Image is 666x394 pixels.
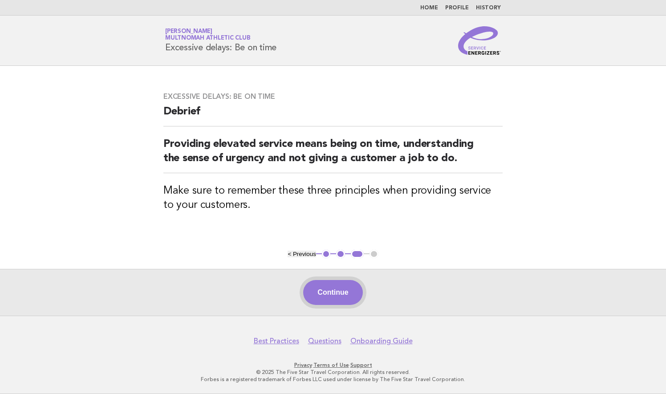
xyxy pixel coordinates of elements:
a: Privacy [294,362,312,368]
button: 2 [336,250,345,259]
img: Service Energizers [458,26,501,55]
a: Questions [308,337,341,345]
h1: Excessive delays: Be on time [165,29,276,52]
a: [PERSON_NAME]Multnomah Athletic Club [165,28,250,41]
p: © 2025 The Five Star Travel Corporation. All rights reserved. [61,369,605,376]
button: 1 [322,250,331,259]
h2: Providing elevated service means being on time, understanding the sense of urgency and not giving... [163,137,503,173]
a: Profile [445,5,469,11]
h2: Debrief [163,105,503,126]
h3: Excessive delays: Be on time [163,92,503,101]
button: 3 [351,250,364,259]
button: Continue [303,280,362,305]
a: Support [350,362,372,368]
a: Home [420,5,438,11]
h3: Make sure to remember these three principles when providing service to your customers. [163,184,503,212]
span: Multnomah Athletic Club [165,36,250,41]
a: History [476,5,501,11]
a: Onboarding Guide [350,337,413,345]
a: Best Practices [254,337,299,345]
p: Forbes is a registered trademark of Forbes LLC used under license by The Five Star Travel Corpora... [61,376,605,383]
a: Terms of Use [313,362,349,368]
button: < Previous [288,251,316,257]
p: · · [61,362,605,369]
